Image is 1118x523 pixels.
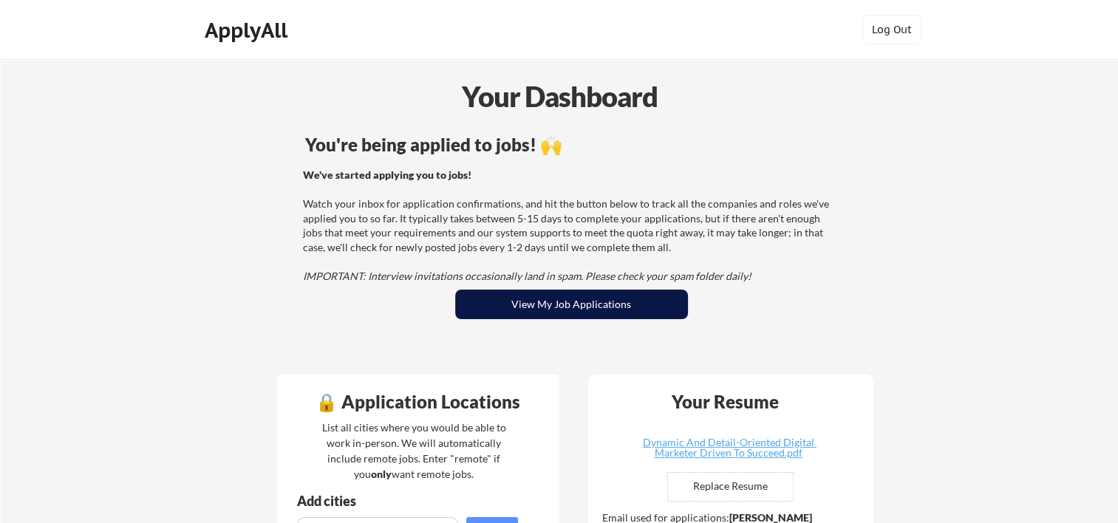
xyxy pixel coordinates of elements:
strong: We've started applying you to jobs! [303,168,471,181]
div: Your Dashboard [1,75,1118,117]
div: Watch your inbox for application confirmations, and hit the button below to track all the compani... [303,168,836,284]
button: View My Job Applications [455,290,688,319]
div: List all cities where you would be able to work in-person. We will automatically include remote j... [313,420,516,482]
div: Add cities [297,494,522,507]
div: Your Resume [652,393,799,411]
div: Dynamic And Detail-Oriented Digital Marketer Driven To Succeed.pdf [641,437,817,458]
em: IMPORTANT: Interview invitations occasionally land in spam. Please check your spam folder daily! [303,270,751,282]
strong: only [371,468,392,480]
div: You're being applied to jobs! 🙌 [305,136,838,154]
button: Log Out [862,15,921,44]
div: ApplyAll [205,18,292,43]
div: 🔒 Application Locations [281,393,556,411]
a: Dynamic And Detail-Oriented Digital Marketer Driven To Succeed.pdf [641,437,817,460]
